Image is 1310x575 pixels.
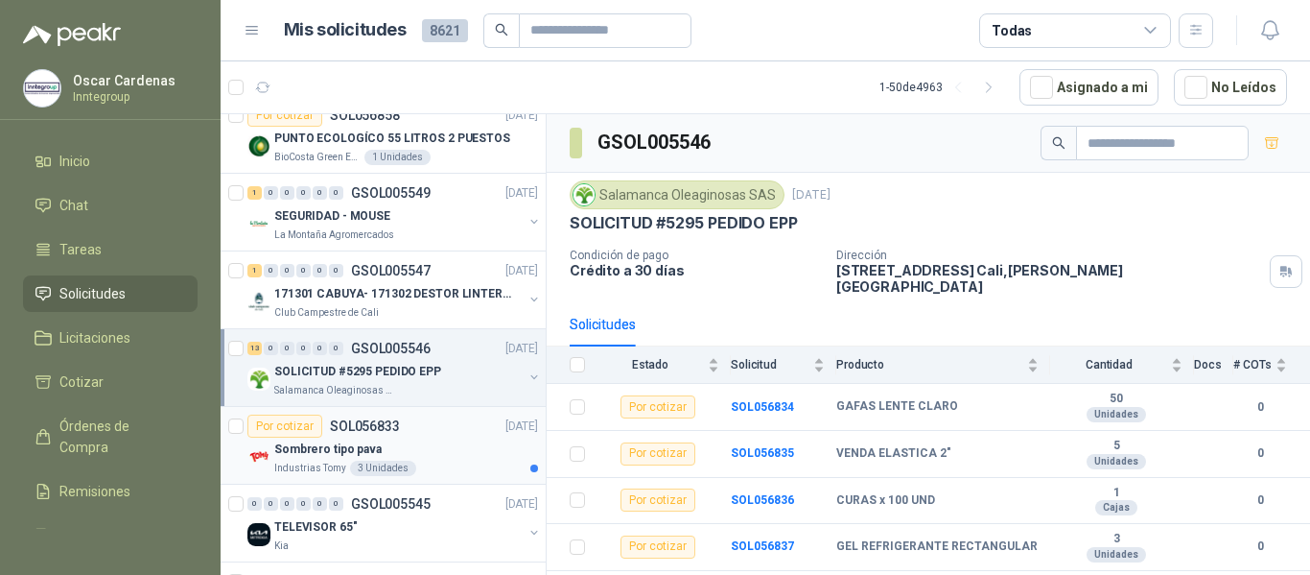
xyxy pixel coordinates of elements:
a: 1 0 0 0 0 0 GSOL005547[DATE] Company Logo171301 CABUYA- 171302 DESTOR LINTER- 171305 PINZAClub Ca... [247,259,542,321]
p: PUNTO ECOLOGÍCO 55 LITROS 2 PUESTOS [274,130,510,148]
div: 0 [280,342,294,355]
span: Cotizar [59,371,104,393]
a: SOL056837 [731,539,794,553]
a: SOL056835 [731,446,794,460]
p: Condición de pago [570,249,821,262]
div: 0 [296,342,311,355]
span: Solicitud [731,358,809,371]
div: Por cotizar [247,104,322,127]
a: Órdenes de Compra [23,408,198,466]
a: Por cotizarSOL056858[DATE] Company LogoPUNTO ECOLOGÍCO 55 LITROS 2 PUESTOSBioCosta Green Energy S... [221,96,546,174]
th: Docs [1194,347,1233,384]
p: Industrias Tomy [274,461,346,476]
img: Company Logo [247,290,270,313]
div: Por cotizar [620,395,695,419]
p: SOL056858 [330,108,400,122]
p: [DATE] [505,107,538,125]
img: Company Logo [247,523,270,546]
a: Tareas [23,231,198,268]
b: 0 [1233,444,1287,463]
button: No Leídos [1174,69,1287,106]
p: Crédito a 30 días [570,262,821,278]
p: TELEVISOR 65" [274,518,357,537]
div: 0 [264,186,278,200]
p: SOL056833 [330,419,400,433]
span: search [495,23,508,36]
span: Órdenes de Compra [59,416,179,458]
button: Asignado a mi [1019,69,1158,106]
p: 171301 CABUYA- 171302 DESTOR LINTER- 171305 PINZA [274,285,513,303]
div: 0 [313,186,327,200]
b: SOL056834 [731,400,794,414]
span: Cantidad [1050,358,1167,371]
img: Company Logo [247,368,270,391]
p: [DATE] [505,418,538,436]
th: Producto [836,347,1050,384]
img: Company Logo [247,134,270,157]
a: SOL056836 [731,493,794,507]
h3: GSOL005546 [597,128,713,157]
div: 0 [264,497,278,511]
b: CURAS x 100 UND [836,493,935,509]
div: 0 [296,264,311,277]
th: Cantidad [1050,347,1194,384]
p: [DATE] [792,186,830,204]
div: Solicitudes [570,314,636,335]
img: Company Logo [247,212,270,235]
div: Cajas [1095,500,1137,515]
div: Por cotizar [620,443,695,466]
b: 50 [1050,392,1182,407]
div: 0 [280,497,294,511]
div: 13 [247,342,262,355]
div: 0 [329,342,343,355]
div: 0 [247,497,262,511]
div: Por cotizar [620,489,695,512]
span: Remisiones [59,481,130,502]
p: [DATE] [505,340,538,358]
div: Por cotizar [620,536,695,559]
th: Estado [597,347,731,384]
a: Licitaciones [23,320,198,356]
div: Salamanca Oleaginosas SAS [570,180,784,209]
div: 0 [296,497,311,511]
span: Solicitudes [59,283,126,304]
div: Unidades [1087,454,1146,469]
span: # COTs [1233,358,1272,371]
div: 0 [329,264,343,277]
img: Company Logo [573,184,595,205]
b: 0 [1233,538,1287,556]
p: SEGURIDAD - MOUSE [274,207,390,226]
div: 0 [313,264,327,277]
p: SOLICITUD #5295 PEDIDO EPP [570,213,797,233]
p: SOLICITUD #5295 PEDIDO EPP [274,363,441,381]
h1: Mis solicitudes [284,16,407,44]
div: 3 Unidades [350,461,416,476]
div: 0 [313,342,327,355]
a: 13 0 0 0 0 0 GSOL005546[DATE] Company LogoSOLICITUD #5295 PEDIDO EPPSalamanca Oleaginosas SAS [247,337,542,398]
b: GAFAS LENTE CLARO [836,399,958,415]
div: 1 [247,264,262,277]
p: La Montaña Agromercados [274,228,394,243]
p: Sombrero tipo pava [274,441,382,459]
span: Estado [597,358,704,371]
b: 1 [1050,486,1182,501]
div: 1 Unidades [364,150,431,165]
p: BioCosta Green Energy S.A.S [274,150,361,165]
div: 0 [329,186,343,200]
p: GSOL005549 [351,186,431,200]
p: [STREET_ADDRESS] Cali , [PERSON_NAME][GEOGRAPHIC_DATA] [836,262,1262,295]
p: GSOL005546 [351,342,431,355]
th: Solicitud [731,347,836,384]
a: Remisiones [23,473,198,510]
div: Unidades [1087,547,1146,563]
th: # COTs [1233,347,1310,384]
p: [DATE] [505,184,538,203]
div: 0 [264,264,278,277]
div: 0 [296,186,311,200]
a: Configuración [23,517,198,554]
img: Company Logo [247,445,270,468]
div: 0 [313,497,327,511]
